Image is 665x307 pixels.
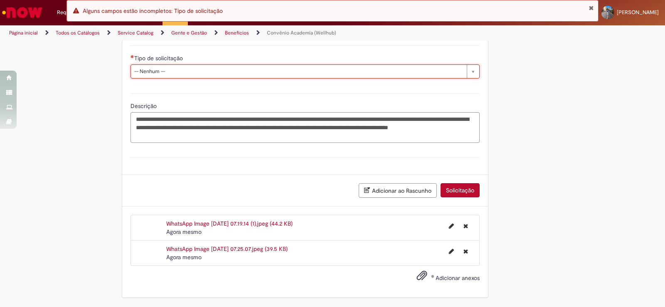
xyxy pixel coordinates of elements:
a: WhatsApp Image [DATE] 07.25.07.jpeg (39.5 KB) [166,245,288,253]
a: Service Catalog [118,29,153,36]
img: ServiceNow [1,4,44,21]
button: Editar nome de arquivo WhatsApp Image 2025-08-30 at 07.19.14 (1).jpeg [444,219,459,233]
button: Adicionar ao Rascunho [359,183,437,198]
time: 30/08/2025 07:39:41 [166,253,202,261]
span: Alguns campos estão incompletos: Tipo de solicitação [83,7,223,15]
textarea: Descrição [131,112,480,143]
a: Página inicial [9,29,38,36]
span: Agora mesmo [166,228,202,236]
span: Descrição [131,102,158,110]
span: Adicionar anexos [436,274,480,282]
span: Necessários [131,55,134,58]
a: WhatsApp Image [DATE] 07.19.14 (1).jpeg (44.2 KB) [166,220,293,227]
span: -- Nenhum -- [134,65,463,78]
button: Solicitação [441,183,480,197]
a: Todos os Catálogos [56,29,100,36]
button: Fechar Notificação [589,5,594,11]
button: Editar nome de arquivo WhatsApp Image 2025-08-30 at 07.25.07.jpeg [444,245,459,258]
time: 30/08/2025 07:39:41 [166,228,202,236]
span: Requisições [57,8,86,17]
span: Tipo de solicitação [134,54,185,62]
button: Excluir WhatsApp Image 2025-08-30 at 07.25.07.jpeg [458,245,473,258]
span: Agora mesmo [166,253,202,261]
a: Benefícios [225,29,249,36]
span: [PERSON_NAME] [617,9,659,16]
ul: Trilhas de página [6,25,437,41]
button: Excluir WhatsApp Image 2025-08-30 at 07.19.14 (1).jpeg [458,219,473,233]
a: Convênio Academia (Wellhub) [267,29,336,36]
button: Adicionar anexos [414,268,429,287]
a: Gente e Gestão [171,29,207,36]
